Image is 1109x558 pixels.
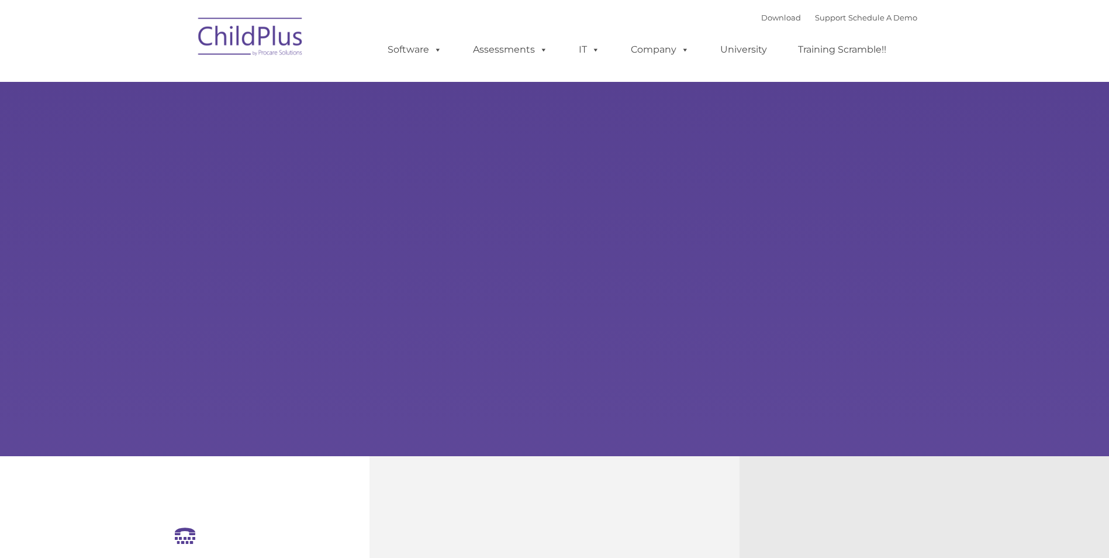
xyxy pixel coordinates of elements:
a: IT [567,38,611,61]
a: Schedule A Demo [848,13,917,22]
a: University [709,38,779,61]
a: Software [376,38,454,61]
font: | [761,13,917,22]
a: Download [761,13,801,22]
a: Company [619,38,701,61]
img: ChildPlus by Procare Solutions [192,9,309,68]
a: Support [815,13,846,22]
a: Training Scramble!! [786,38,898,61]
a: Assessments [461,38,559,61]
